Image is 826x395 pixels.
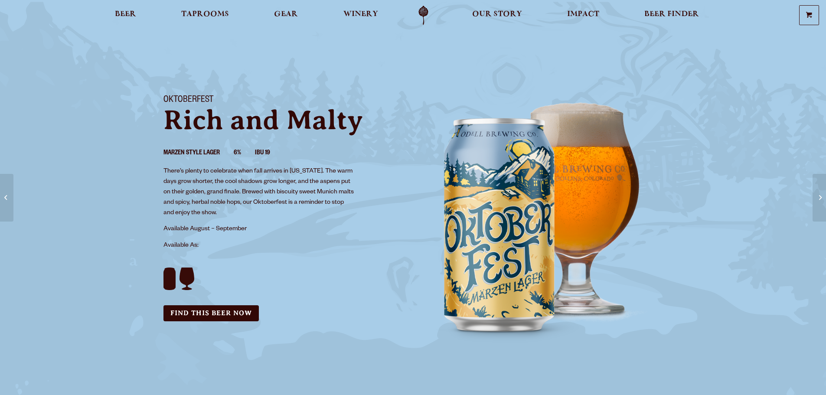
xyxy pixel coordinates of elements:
[338,6,384,25] a: Winery
[163,241,403,251] p: Available As:
[268,6,304,25] a: Gear
[255,148,284,159] li: IBU 19
[562,6,605,25] a: Impact
[163,148,234,159] li: Marzen Style Lager
[644,11,699,18] span: Beer Finder
[115,11,136,18] span: Beer
[274,11,298,18] span: Gear
[163,305,259,321] a: Find this Beer Now
[109,6,142,25] a: Beer
[163,224,355,235] p: Available August – September
[181,11,229,18] span: Taprooms
[567,11,599,18] span: Impact
[343,11,378,18] span: Winery
[407,6,440,25] a: Odell Home
[472,11,522,18] span: Our Story
[163,106,403,134] p: Rich and Malty
[413,85,673,345] img: Image of can and pour
[234,148,255,159] li: 6%
[163,166,355,219] p: There’s plenty to celebrate when fall arrives in [US_STATE]. The warm days grow shorter, the cool...
[467,6,528,25] a: Our Story
[639,6,705,25] a: Beer Finder
[163,95,403,106] h1: Oktoberfest
[176,6,235,25] a: Taprooms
